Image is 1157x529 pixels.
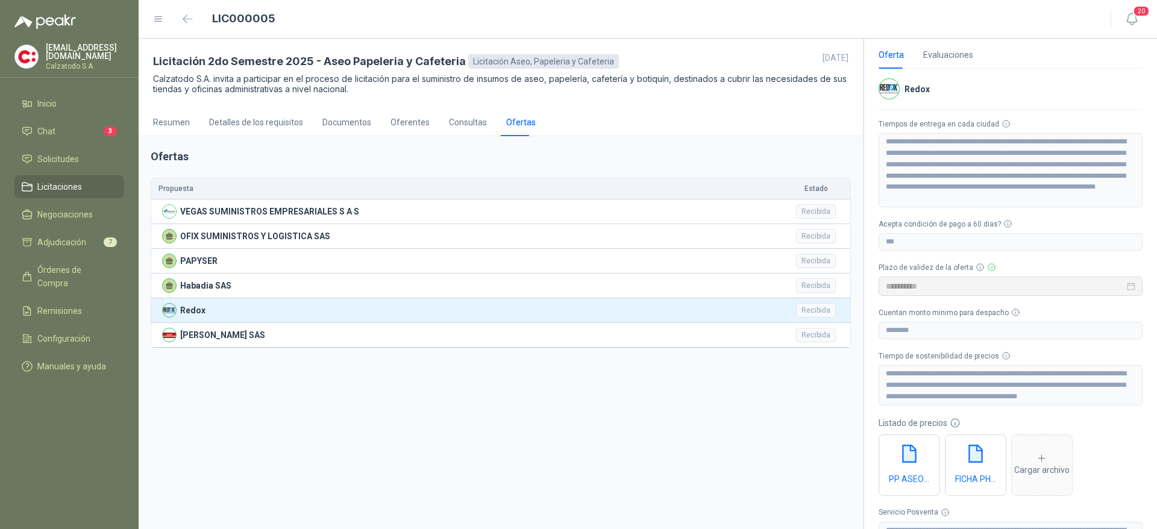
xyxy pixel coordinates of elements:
[37,208,93,221] span: Negociaciones
[796,178,843,200] th: Estado
[104,237,117,247] span: 7
[14,203,124,226] a: Negociaciones
[180,205,359,218] p: VEGAS SUMINISTROS EMPRESARIALES S A S
[879,121,999,128] span: Tiempos de entrega en cada ciudad
[46,43,124,60] p: [EMAIL_ADDRESS][DOMAIN_NAME]
[37,236,86,249] span: Adjudicación
[14,231,124,254] a: Adjudicación7
[180,254,218,268] p: PAPYSER
[796,204,836,219] div: Recibida
[879,309,1009,316] span: Cuentan monto minimo para despacho
[796,229,836,243] div: Recibida
[37,332,90,345] span: Configuración
[46,63,124,70] p: Calzatodo S.A.
[15,45,38,68] img: Company Logo
[153,116,190,129] div: Resumen
[153,53,466,70] h3: Licitación 2do Semestre 2025 - Aseo Papeleria y Cafeteria
[796,303,836,318] div: Recibida
[153,74,848,94] p: Calzatodo S.A. invita a participar en el proceso de licitación para el suministro de insumos de a...
[180,328,265,342] p: [PERSON_NAME] SAS
[1121,8,1143,30] button: 20
[14,258,124,295] a: Órdenes de Compra
[879,509,938,516] span: Servicio Posventa
[180,304,205,317] p: Redox
[14,327,124,350] a: Configuración
[468,54,619,69] div: Licitación Aseo, Papeleria y Cafeteria
[879,264,973,271] span: Plazo de validez de la oferta
[209,116,303,129] div: Detalles de los requisitos
[37,304,82,318] span: Remisiones
[390,116,430,129] div: Oferentes
[14,175,124,198] a: Licitaciones
[796,254,836,268] div: Recibida
[879,419,947,427] span: Listado de precios
[14,92,124,115] a: Inicio
[879,221,1001,228] span: Acepta condición de pago a 60 dias?
[37,125,55,138] span: Chat
[14,148,124,171] a: Solicitudes
[163,328,176,342] img: Company Logo
[879,79,899,99] img: Company Logo
[180,230,330,243] p: OFIX SUMINISTROS Y LOGISTICA SAS
[37,152,79,166] span: Solicitudes
[14,299,124,322] a: Remisiones
[449,116,487,129] div: Consultas
[879,48,904,61] div: Oferta
[37,360,106,373] span: Manuales y ayuda
[796,278,836,293] div: Recibida
[163,205,176,218] img: Company Logo
[212,10,275,27] h1: LIC000005
[37,263,113,290] span: Órdenes de Compra
[879,352,999,360] span: Tiempo de sostenibilidad de precios
[905,83,930,96] h4: Redox
[14,14,76,29] img: Logo peakr
[506,116,536,129] div: Ofertas
[1014,453,1070,477] div: Cargar archivo
[923,48,973,61] div: Evaluaciones
[180,279,231,292] p: Habadia SAS
[14,355,124,378] a: Manuales y ayuda
[158,178,796,200] th: Propuesta
[104,127,117,136] span: 3
[823,53,848,63] p: [DATE]
[322,116,371,129] div: Documentos
[37,97,57,110] span: Inicio
[151,148,189,165] h2: Ofertas
[37,180,82,193] span: Licitaciones
[796,328,836,342] div: Recibida
[163,304,176,317] img: Company Logo
[1133,5,1150,17] span: 20
[14,120,124,143] a: Chat3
